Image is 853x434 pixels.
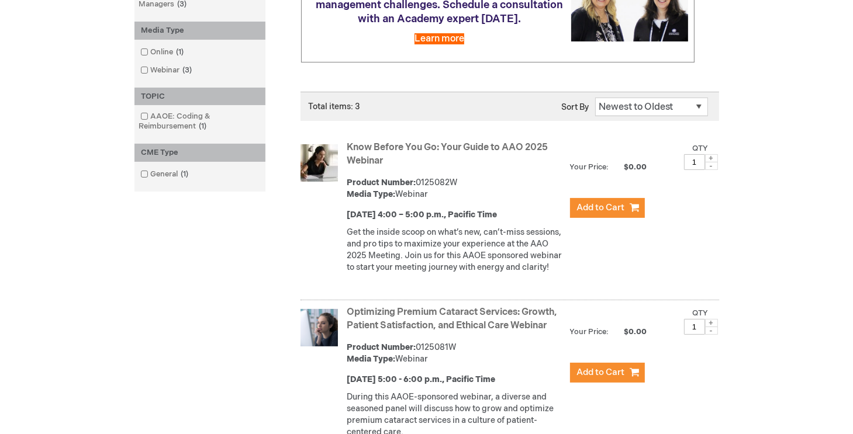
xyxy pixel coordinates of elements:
[562,102,589,112] label: Sort By
[347,307,558,331] a: Optimizing Premium Cataract Services: Growth, Patient Satisfaction, and Ethical Care Webinar
[137,111,263,132] a: AAOE: Coding & Reimbursement1
[347,142,548,166] a: Know Before You Go: Your Guide to AAO 2025 Webinar
[137,47,189,58] a: Online1
[134,144,265,162] div: CME Type
[577,367,625,378] span: Add to Cart
[347,374,496,384] strong: [DATE] 5:00 - 6:00 p.m., Pacific Time
[347,177,564,200] div: 0125082W Webinar
[347,342,416,352] strong: Product Number:
[309,102,361,112] span: Total items: 3
[134,88,265,106] div: TOPIC
[415,33,464,44] a: Learn more
[347,342,564,365] div: 0125081W Webinar
[611,162,647,172] span: $0.00
[347,178,416,188] strong: Product Number:
[570,198,645,218] button: Add to Cart
[137,65,197,76] a: Webinar3
[684,319,705,335] input: Qty
[134,22,265,40] div: Media Type
[301,309,338,346] img: Optimizing Premium Cataract Services: Growth, Patient Satisfaction, and Ethical Care Webinar
[347,227,564,273] p: Get the inside scoop on what’s new, can’t-miss sessions, and pro tips to maximize your experience...
[196,121,210,131] span: 1
[577,202,625,213] span: Add to Cart
[347,354,396,364] strong: Media Type:
[347,210,498,220] strong: [DATE] 4:00 – 5:00 p.m., Pacific Time
[174,47,187,57] span: 1
[693,144,709,153] label: Qty
[180,65,195,75] span: 3
[178,169,192,179] span: 1
[137,169,194,180] a: General1
[693,308,709,318] label: Qty
[684,154,705,170] input: Qty
[570,162,609,172] strong: Your Price:
[611,327,647,336] span: $0.00
[570,363,645,383] button: Add to Cart
[301,144,338,182] img: Know Before You Go: Your Guide to AAO 2025 Webinar
[347,189,396,199] strong: Media Type:
[570,327,609,336] strong: Your Price:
